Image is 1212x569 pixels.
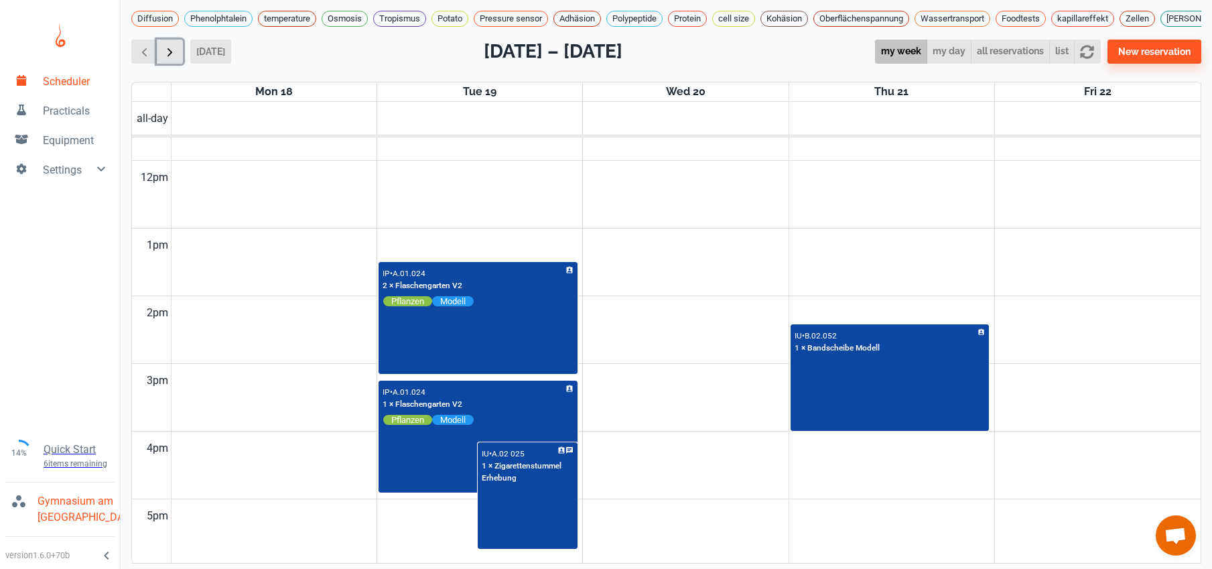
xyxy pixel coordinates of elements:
[253,82,295,101] a: August 18, 2025
[795,342,880,355] p: 1 × Bandscheibe Modell
[432,12,468,25] span: Potato
[432,296,474,307] span: Modell
[915,12,990,25] span: Wassertransport
[460,82,499,101] a: August 19, 2025
[144,432,171,465] div: 4pm
[190,40,231,64] button: [DATE]
[761,12,807,25] span: Kohäsion
[663,82,708,101] a: August 20, 2025
[1074,40,1100,64] button: refresh
[374,12,425,25] span: Tropismus
[1120,12,1154,25] span: Zellen
[553,11,601,27] div: Adhäsion
[927,40,971,64] button: my day
[393,269,425,278] p: A.01.024
[383,387,393,397] p: IP •
[184,11,253,27] div: Phenolphtalein
[482,449,492,458] p: IU •
[805,331,837,340] p: B.02.052
[474,12,547,25] span: Pressure sensor
[144,229,171,262] div: 1pm
[554,12,600,25] span: Adhäsion
[1049,40,1075,64] button: list
[131,40,157,64] button: Previous week
[482,460,573,485] p: 1 × Zigarettenstummel Erhebung
[322,12,367,25] span: Osmosis
[915,11,990,27] div: Wassertransport
[157,40,183,64] button: Next week
[185,12,252,25] span: Phenolphtalein
[134,111,171,127] span: all-day
[393,387,425,397] p: A.01.024
[606,11,663,27] div: Polypeptide
[872,82,911,101] a: August 21, 2025
[1156,515,1196,556] a: Chat öffnen
[432,414,474,426] span: Modell
[383,414,432,426] span: Pflanzen
[144,296,171,330] div: 2pm
[132,12,178,25] span: Diffusion
[760,11,808,27] div: Kohäsion
[1081,82,1114,101] a: August 22, 2025
[996,11,1046,27] div: Foodtests
[322,11,368,27] div: Osmosis
[1120,11,1155,27] div: Zellen
[144,499,171,533] div: 5pm
[431,11,468,27] div: Potato
[138,161,171,194] div: 12pm
[383,280,462,292] p: 2 × Flaschengarten V2
[814,12,908,25] span: Oberflächenspannung
[1107,40,1201,64] button: New reservation
[484,38,622,66] h2: [DATE] – [DATE]
[607,12,662,25] span: Polypeptide
[996,12,1045,25] span: Foodtests
[144,364,171,397] div: 3pm
[383,296,432,307] span: Pflanzen
[813,11,909,27] div: Oberflächenspannung
[713,12,754,25] span: cell size
[875,40,927,64] button: my week
[131,11,179,27] div: Diffusion
[1051,11,1114,27] div: kapillareffekt
[383,269,393,278] p: IP •
[795,331,805,340] p: IU •
[259,12,316,25] span: temperature
[1052,12,1114,25] span: kapillareffekt
[373,11,426,27] div: Tropismus
[669,12,706,25] span: Protein
[971,40,1050,64] button: all reservations
[258,11,316,27] div: temperature
[492,449,525,458] p: A.02 025
[712,11,755,27] div: cell size
[474,11,548,27] div: Pressure sensor
[668,11,707,27] div: Protein
[383,399,462,411] p: 1 × Flaschengarten V2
